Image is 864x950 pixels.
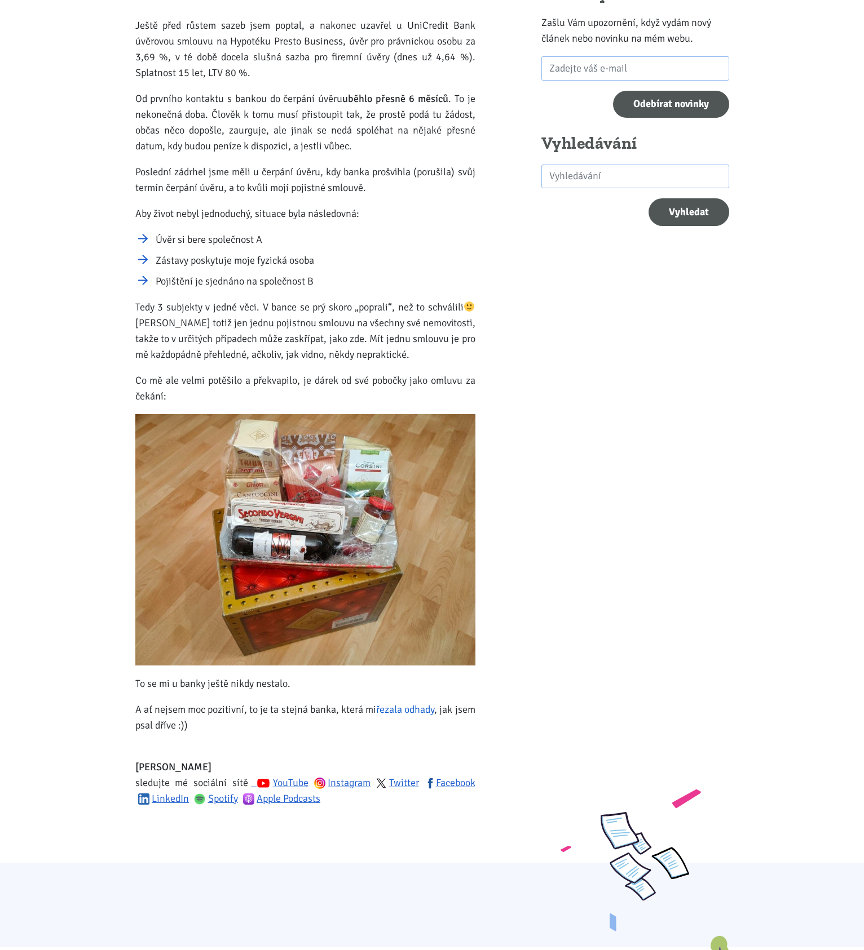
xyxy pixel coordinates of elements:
[135,761,211,773] strong: [PERSON_NAME]
[376,778,386,788] img: twitter.svg
[135,372,475,404] p: Co mě ale velmi potěšilo a překvapilo, je dárek od své pobočky jako omluvu za čekání:
[541,165,729,189] input: search
[649,198,729,226] button: Vyhledat
[376,776,419,789] a: Twitter
[314,778,325,789] img: ig.svg
[251,776,308,789] a: YouTube
[156,232,475,247] li: Úvěr si bere společnost A
[541,133,729,154] h2: Vyhledávání
[376,703,434,716] a: řezala odhady
[243,792,321,805] a: Apple Podcasts
[135,91,475,154] p: Od prvního kontaktu s bankou do čerpání úvěru . To je nekonečná doba. Člověk k tomu musí přistoup...
[135,676,475,691] p: To se mi u banky ještě nikdy nestalo.
[257,776,270,790] img: youtube.svg
[194,792,238,805] a: Spotify
[135,759,475,806] p: sledujte mé sociální sítě
[135,17,475,81] p: Ještě před růstem sazeb jsem poptal, a nakonec uzavřel u UniCredit Bank úvěrovou smlouvu na Hypot...
[243,793,254,805] img: apple-podcasts.png
[425,776,475,789] a: Facebook
[135,702,475,733] p: A ať nejsem moc pozitivní, to je ta stejná banka, která mi , jak jsem psal dříve :))
[314,776,371,789] a: Instagram
[194,793,205,805] img: spotify.png
[138,792,189,805] a: LinkedIn
[156,252,475,268] li: Zástavy poskytuje moje fyzická osoba
[156,273,475,289] li: Pojištění je sjednáno na společnost B
[135,816,389,832] iframe: fb:like Facebook Social Plugin
[135,206,475,221] p: Aby život nebyl jednoduchý, situace byla následovná:
[613,91,729,118] input: Odebírat novinky
[135,164,475,196] p: Poslední zádrhel jsme měli u čerpání úvěru, kdy banka prošvihla (porušila) svůj termín čerpání úv...
[541,56,729,81] input: Zadejte váš e-mail
[342,92,448,105] strong: uběhlo přesně 6 měsíců
[425,778,436,789] img: fb.svg
[464,301,474,312] img: 🙂
[138,793,149,805] img: linkedin.svg
[541,15,729,46] p: Zašlu Vám upozornění, když vydám nový článek nebo novinku na mém webu.
[135,299,475,362] p: Tedy 3 subjekty v jedné věci. V bance se prý skoro „poprali“, než to schválili [PERSON_NAME] toti...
